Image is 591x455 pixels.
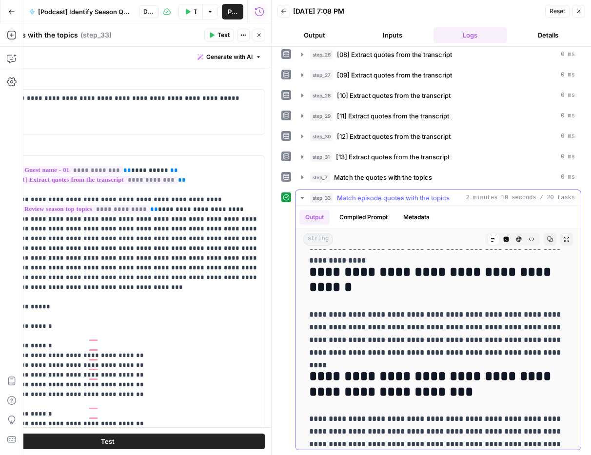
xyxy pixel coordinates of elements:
span: step_28 [310,91,333,100]
span: step_30 [310,132,333,141]
span: ( step_33 ) [80,30,112,40]
span: string [303,233,333,246]
button: Details [511,27,585,43]
span: step_27 [310,70,333,80]
span: 2 minutes 10 seconds / 20 tasks [466,193,575,202]
button: Compiled Prompt [334,210,394,225]
span: 0 ms [561,173,575,182]
span: 0 ms [561,112,575,120]
button: 0 ms [295,108,581,124]
span: Generate with AI [206,53,253,61]
button: 0 ms [295,170,581,185]
button: Output [277,27,352,43]
span: [Podcast] Identify Season Quotes & Topics [38,7,131,17]
span: 0 ms [561,132,575,141]
span: [08] Extract quotes from the transcript [337,50,452,59]
span: 0 ms [561,152,575,161]
span: step_31 [310,152,332,162]
span: 0 ms [561,91,575,100]
span: step_7 [310,172,330,182]
button: Publish [222,4,243,19]
span: [13] Extract quotes from the transcript [336,152,450,162]
span: Match episode quotes with the topics [337,193,450,203]
button: Reset [545,5,570,18]
button: 0 ms [295,149,581,165]
button: [Podcast] Identify Season Quotes & Topics [23,4,137,19]
div: 2 minutes 10 seconds / 20 tasks [295,206,581,450]
button: 0 ms [295,67,581,83]
span: [11] Extract quotes from the transcript [337,111,449,121]
span: [10] Extract quotes from the transcript [337,91,451,100]
button: 0 ms [295,47,581,62]
span: Test [101,436,115,446]
span: Publish [228,7,237,17]
span: [12] Extract quotes from the transcript [337,132,451,141]
button: Metadata [397,210,435,225]
button: Test Workflow [178,4,202,19]
button: 0 ms [295,88,581,103]
button: Output [299,210,330,225]
span: Test Workflow [194,7,197,17]
button: 2 minutes 10 seconds / 20 tasks [295,190,581,206]
button: 0 ms [295,129,581,144]
span: 0 ms [561,50,575,59]
span: step_26 [310,50,333,59]
span: Reset [550,7,565,16]
span: Match the quotes with the topics [334,172,432,182]
span: Draft [143,7,155,16]
span: step_33 [310,193,333,203]
button: Test [204,29,234,41]
button: Generate with AI [194,51,265,63]
button: Inputs [355,27,430,43]
span: step_29 [310,111,333,121]
button: Logs [433,27,508,43]
span: Test [217,31,230,39]
span: [09] Extract quotes from the transcript [337,70,452,80]
span: 0 ms [561,71,575,79]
